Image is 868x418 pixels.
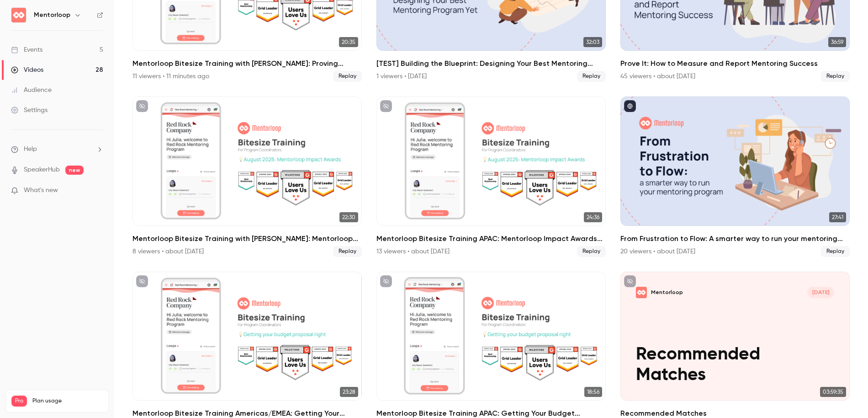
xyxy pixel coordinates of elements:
[11,396,27,407] span: Pro
[584,387,602,397] span: 18:56
[11,86,52,95] div: Audience
[136,100,148,112] button: unpublished
[11,145,103,154] li: help-dropdown-opener
[32,397,103,405] span: Plan usage
[583,37,602,47] span: 32:03
[577,71,606,82] span: Replay
[132,96,362,257] a: 22:30Mentorloop Bitesize Training with [PERSON_NAME]: Mentorloop Impact Awards8 viewers • about [...
[376,96,606,257] li: Mentorloop Bitesize Training APAC: Mentorloop Impact Awards 2025
[376,72,427,81] div: 1 viewers • [DATE]
[376,247,450,256] div: 13 viewers • about [DATE]
[136,275,148,287] button: unpublished
[829,212,846,222] span: 27:41
[620,96,850,257] a: 27:41From Frustration to Flow: A smarter way to run your mentoring program20 viewers • about [DAT...
[92,187,103,195] iframe: Noticeable Trigger
[11,106,48,115] div: Settings
[620,58,850,69] h2: Prove It: How to Measure and Report Mentoring Success
[620,233,850,244] h2: From Frustration to Flow: A smarter way to run your mentoring program
[577,246,606,257] span: Replay
[620,96,850,257] li: From Frustration to Flow: A smarter way to run your mentoring program
[333,246,362,257] span: Replay
[376,233,606,244] h2: Mentorloop Bitesize Training APAC: Mentorloop Impact Awards 2025
[584,212,602,222] span: 24:36
[333,71,362,82] span: Replay
[132,58,362,69] h2: Mentorloop Bitesize Training with [PERSON_NAME]: Proving Success & ROI
[821,71,850,82] span: Replay
[65,166,84,175] span: new
[636,344,835,386] p: Recommended Matches
[820,387,846,397] span: 03:59:35
[807,287,834,298] span: [DATE]
[24,145,37,154] span: Help
[132,233,362,244] h2: Mentorloop Bitesize Training with [PERSON_NAME]: Mentorloop Impact Awards
[340,387,358,397] span: 23:28
[339,212,358,222] span: 22:30
[132,96,362,257] li: Mentorloop Bitesize Training with Kristin: Mentorloop Impact Awards
[376,96,606,257] a: 24:36Mentorloop Bitesize Training APAC: Mentorloop Impact Awards 202513 viewers • about [DATE]Replay
[620,72,695,81] div: 45 viewers • about [DATE]
[821,246,850,257] span: Replay
[11,45,42,54] div: Events
[624,100,636,112] button: published
[620,247,695,256] div: 20 viewers • about [DATE]
[828,37,846,47] span: 36:59
[636,287,647,298] img: Recommended Matches
[624,275,636,287] button: unpublished
[376,58,606,69] h2: [TEST] Building the Blueprint: Designing Your Best Mentoring Program Yet
[380,100,392,112] button: unpublished
[24,186,58,195] span: What's new
[34,11,70,20] h6: Mentorloop
[132,72,209,81] div: 11 viewers • 11 minutes ago
[132,247,204,256] div: 8 viewers • about [DATE]
[11,65,43,75] div: Videos
[651,289,683,296] p: Mentorloop
[11,8,26,22] img: Mentorloop
[380,275,392,287] button: unpublished
[339,37,358,47] span: 20:35
[24,165,60,175] a: SpeakerHub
